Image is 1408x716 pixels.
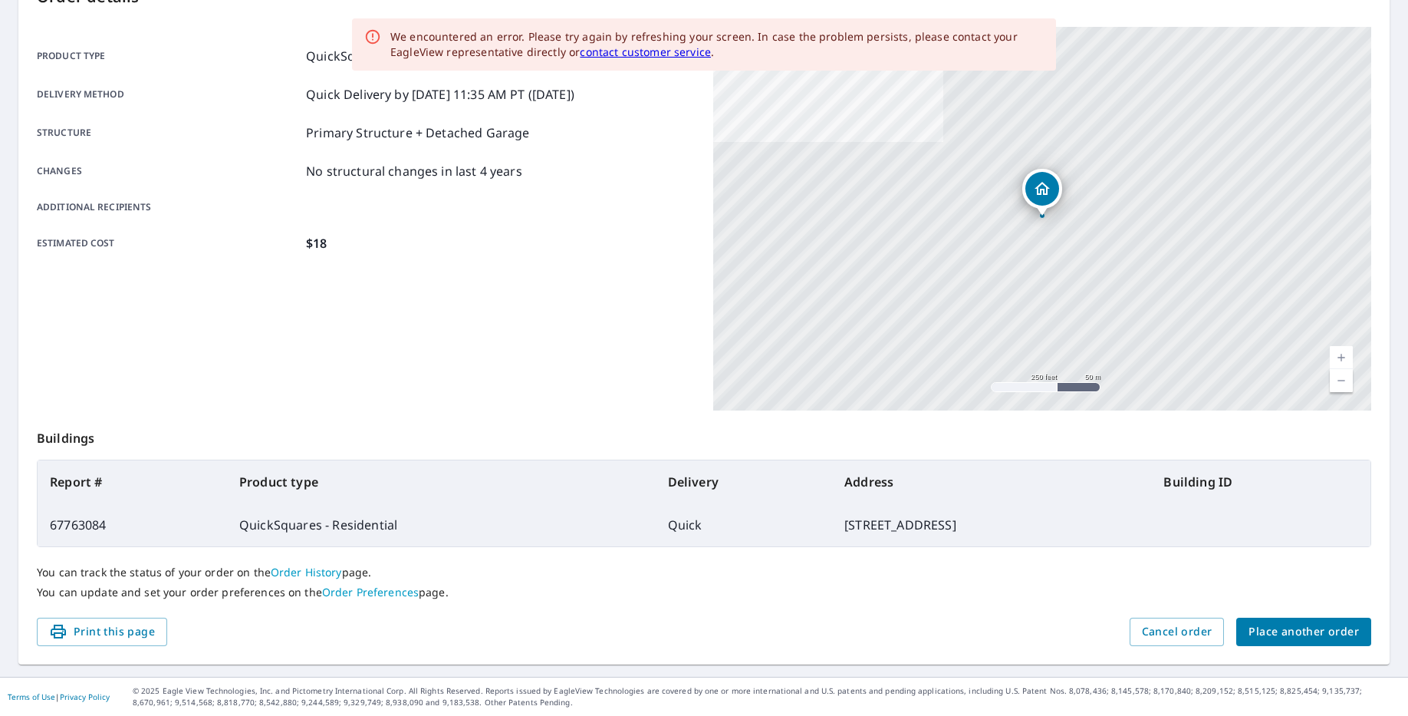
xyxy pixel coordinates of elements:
td: Quick [656,503,832,546]
p: Additional recipients [37,200,300,214]
div: We encountered an error. Please try again by refreshing your screen. In case the problem persists... [390,29,1044,60]
p: You can track the status of your order on the page. [37,566,1371,579]
p: No structural changes in last 4 years [306,162,522,180]
button: Place another order [1236,618,1371,646]
a: Current Level 17, Zoom Out [1330,369,1353,392]
span: Print this page [49,622,155,642]
p: Buildings [37,411,1371,460]
p: Changes [37,162,300,180]
td: [STREET_ADDRESS] [832,503,1151,546]
p: Estimated cost [37,234,300,252]
p: | [8,692,110,701]
th: Building ID [1151,460,1370,503]
p: QuickSquares - Residential [306,47,464,65]
p: $18 [306,234,327,252]
p: Delivery method [37,85,300,104]
span: Cancel order [1142,622,1212,642]
th: Product type [227,460,656,503]
p: Product type [37,47,300,65]
span: Place another order [1248,622,1359,642]
a: Order Preferences [322,585,419,599]
button: Cancel order [1130,618,1225,646]
p: Quick Delivery by [DATE] 11:35 AM PT ([DATE]) [306,85,574,104]
a: Current Level 17, Zoom In [1330,346,1353,369]
td: 67763084 [38,503,227,546]
p: Primary Structure + Detached Garage [306,124,529,142]
a: Privacy Policy [60,691,110,702]
th: Report # [38,460,227,503]
th: Delivery [656,460,832,503]
p: Structure [37,124,300,142]
a: Terms of Use [8,691,55,702]
p: © 2025 Eagle View Technologies, Inc. and Pictometry International Corp. All Rights Reserved. Repo... [133,685,1400,708]
a: Order History [271,565,342,579]
a: contact customer service [580,45,711,59]
button: Print this page [37,618,167,646]
th: Address [832,460,1151,503]
div: Dropped pin, building 1, Residential property, 7858 W 2100 S La Crosse, IN 46348 [1022,169,1062,216]
td: QuickSquares - Residential [227,503,656,546]
p: You can update and set your order preferences on the page. [37,586,1371,599]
